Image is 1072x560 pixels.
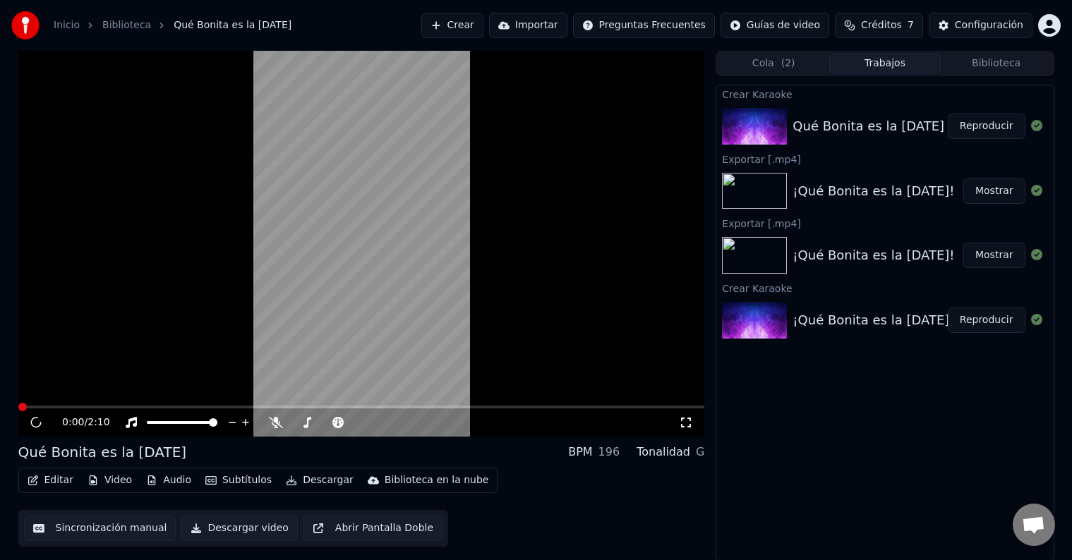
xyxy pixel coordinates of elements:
[929,13,1032,38] button: Configuración
[721,13,829,38] button: Guías de video
[174,18,291,32] span: Qué Bonita es la [DATE]
[941,54,1052,74] button: Biblioteca
[54,18,80,32] a: Inicio
[835,13,923,38] button: Créditos7
[181,516,297,541] button: Descargar video
[829,54,941,74] button: Trabajos
[200,470,277,490] button: Subtítulos
[955,18,1023,32] div: Configuración
[62,415,84,430] span: 0:00
[793,116,944,136] div: Qué Bonita es la [DATE]
[22,470,79,490] button: Editar
[948,308,1025,333] button: Reproducir
[303,516,442,541] button: Abrir Pantalla Doble
[716,85,1053,102] div: Crear Karaoke
[82,470,138,490] button: Video
[18,442,187,462] div: Qué Bonita es la [DATE]
[24,516,176,541] button: Sincronización manual
[861,18,902,32] span: Créditos
[793,245,954,265] div: ¡Qué Bonita es la [DATE]!
[140,470,197,490] button: Audio
[385,473,489,487] div: Biblioteca en la nube
[793,310,954,330] div: ¡Qué Bonita es la [DATE]!
[716,279,1053,296] div: Crear Karaoke
[568,444,592,461] div: BPM
[573,13,715,38] button: Preguntas Frecuentes
[54,18,291,32] nav: breadcrumb
[1013,504,1055,546] div: Chat abierto
[489,13,567,38] button: Importar
[598,444,620,461] div: 196
[948,114,1025,139] button: Reproducir
[963,178,1025,204] button: Mostrar
[718,54,829,74] button: Cola
[696,444,704,461] div: G
[62,415,96,430] div: /
[781,56,795,71] span: ( 2 )
[963,243,1025,268] button: Mostrar
[716,150,1053,167] div: Exportar [.mp4]
[102,18,151,32] a: Biblioteca
[908,18,914,32] span: 7
[637,444,690,461] div: Tonalidad
[716,214,1053,231] div: Exportar [.mp4]
[280,470,359,490] button: Descargar
[421,13,483,38] button: Crear
[793,181,954,201] div: ¡Qué Bonita es la [DATE]!
[11,11,40,39] img: youka
[88,415,109,430] span: 2:10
